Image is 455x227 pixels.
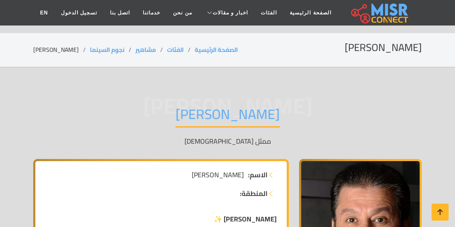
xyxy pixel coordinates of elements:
[176,106,280,128] h1: [PERSON_NAME]
[192,170,244,180] span: [PERSON_NAME]
[136,5,167,21] a: خدماتنا
[167,5,198,21] a: من نحن
[213,9,248,17] span: اخبار و مقالات
[34,5,55,21] a: EN
[214,213,276,225] strong: [PERSON_NAME] ✨
[195,44,238,55] a: الصفحة الرئيسية
[283,5,337,21] a: الصفحة الرئيسية
[135,44,156,55] a: مشاهير
[33,45,90,54] li: [PERSON_NAME]
[104,5,136,21] a: اتصل بنا
[351,2,408,23] img: main.misr_connect
[167,44,184,55] a: الفئات
[240,188,268,199] strong: المنطقة:
[248,170,268,180] strong: الاسم:
[55,5,104,21] a: تسجيل الدخول
[90,44,124,55] a: نجوم السينما
[345,42,422,54] h2: [PERSON_NAME]
[33,136,422,146] p: ممثل [DEMOGRAPHIC_DATA]
[199,5,255,21] a: اخبار و مقالات
[254,5,283,21] a: الفئات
